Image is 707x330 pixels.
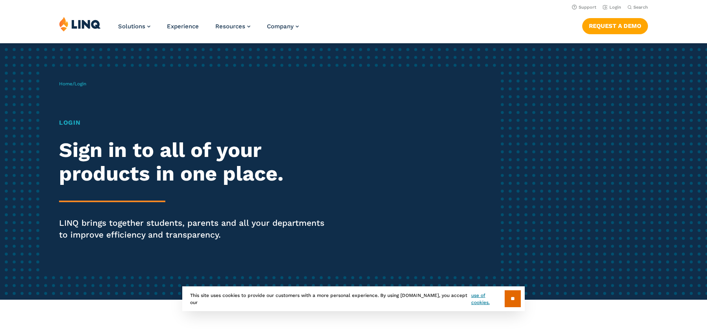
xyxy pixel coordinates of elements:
[167,23,199,30] a: Experience
[633,5,648,10] span: Search
[215,23,250,30] a: Resources
[59,138,331,186] h2: Sign in to all of your products in one place.
[471,292,505,306] a: use of cookies.
[267,23,294,30] span: Company
[59,118,331,127] h1: Login
[582,17,648,34] nav: Button Navigation
[59,17,101,31] img: LINQ | K‑12 Software
[627,4,648,10] button: Open Search Bar
[572,5,596,10] a: Support
[74,81,86,87] span: Login
[215,23,245,30] span: Resources
[182,286,525,311] div: This site uses cookies to provide our customers with a more personal experience. By using [DOMAIN...
[118,23,145,30] span: Solutions
[118,17,299,42] nav: Primary Navigation
[582,18,648,34] a: Request a Demo
[59,81,72,87] a: Home
[118,23,150,30] a: Solutions
[59,217,331,241] p: LINQ brings together students, parents and all your departments to improve efficiency and transpa...
[59,81,86,87] span: /
[267,23,299,30] a: Company
[603,5,621,10] a: Login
